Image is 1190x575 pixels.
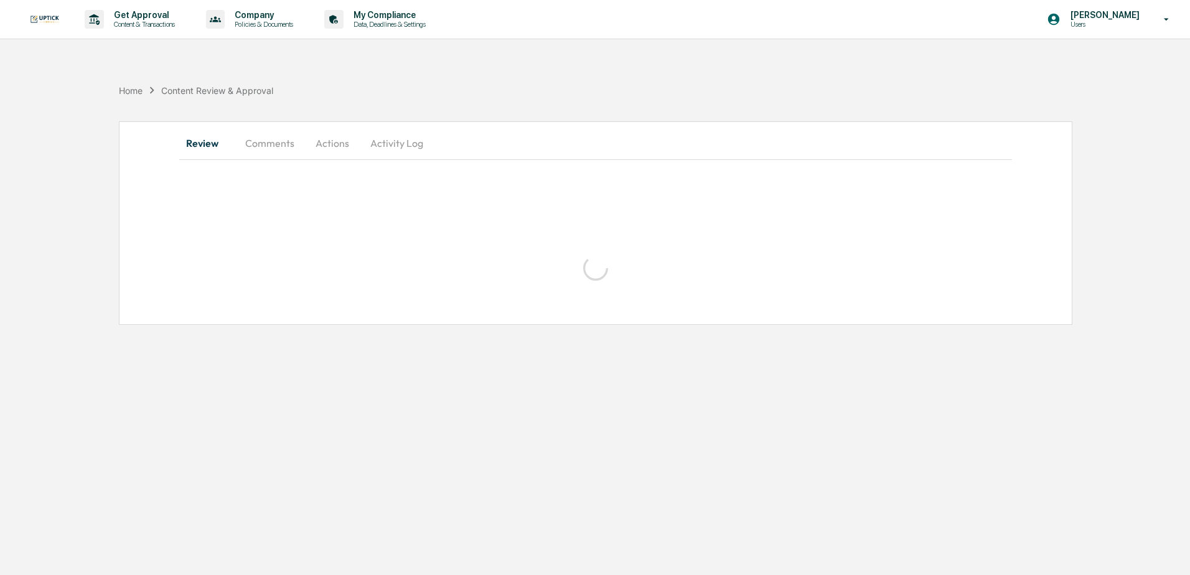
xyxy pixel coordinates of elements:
[119,85,143,96] div: Home
[304,128,360,158] button: Actions
[161,85,273,96] div: Content Review & Approval
[360,128,433,158] button: Activity Log
[30,15,60,24] img: logo
[225,10,299,20] p: Company
[179,128,235,158] button: Review
[104,20,181,29] p: Content & Transactions
[1061,20,1146,29] p: Users
[1061,10,1146,20] p: [PERSON_NAME]
[225,20,299,29] p: Policies & Documents
[235,128,304,158] button: Comments
[179,128,1012,158] div: secondary tabs example
[104,10,181,20] p: Get Approval
[344,20,432,29] p: Data, Deadlines & Settings
[344,10,432,20] p: My Compliance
